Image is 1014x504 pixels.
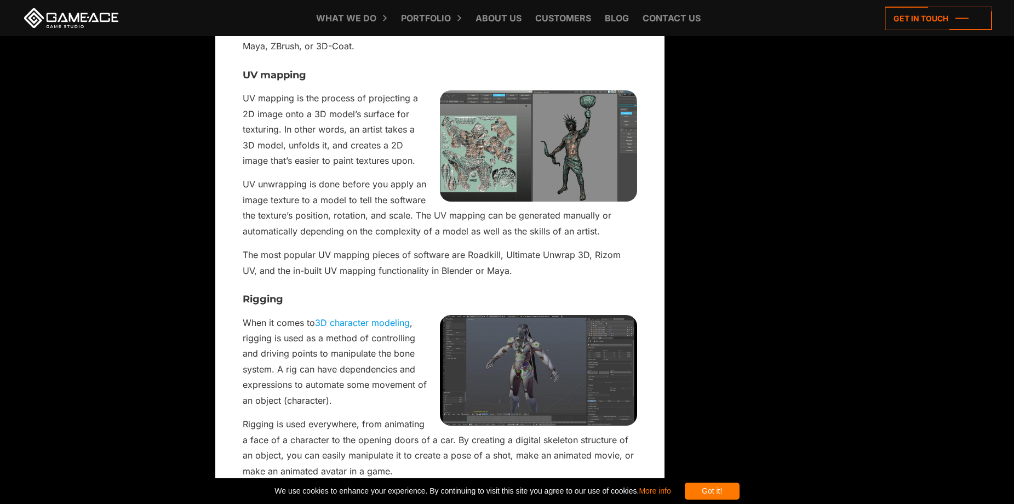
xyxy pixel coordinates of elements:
[440,90,637,202] img: 3d modeling for unity
[243,90,637,168] p: UV mapping is the process of projecting a 2D image onto a 3D model’s surface for texturing. In ot...
[639,486,671,495] a: More info
[315,317,410,328] a: 3D character modeling
[243,294,637,305] h3: Rigging
[685,483,740,500] div: Got it!
[440,315,637,426] img: 3d modeling for unity
[243,315,637,409] p: When it comes to , rigging is used as a method of controlling and driving points to manipulate th...
[243,247,637,278] p: The most popular UV mapping pieces of software are Roadkill, Ultimate Unwrap 3D, Rizom UV, and th...
[243,416,637,479] p: Rigging is used everywhere, from animating a face of a character to the opening doors of a car. B...
[885,7,992,30] a: Get in touch
[243,70,637,81] h3: UV mapping
[243,176,637,239] p: UV unwrapping is done before you apply an image texture to a model to tell the software the textu...
[274,483,671,500] span: We use cookies to enhance your experience. By continuing to visit this site you agree to our use ...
